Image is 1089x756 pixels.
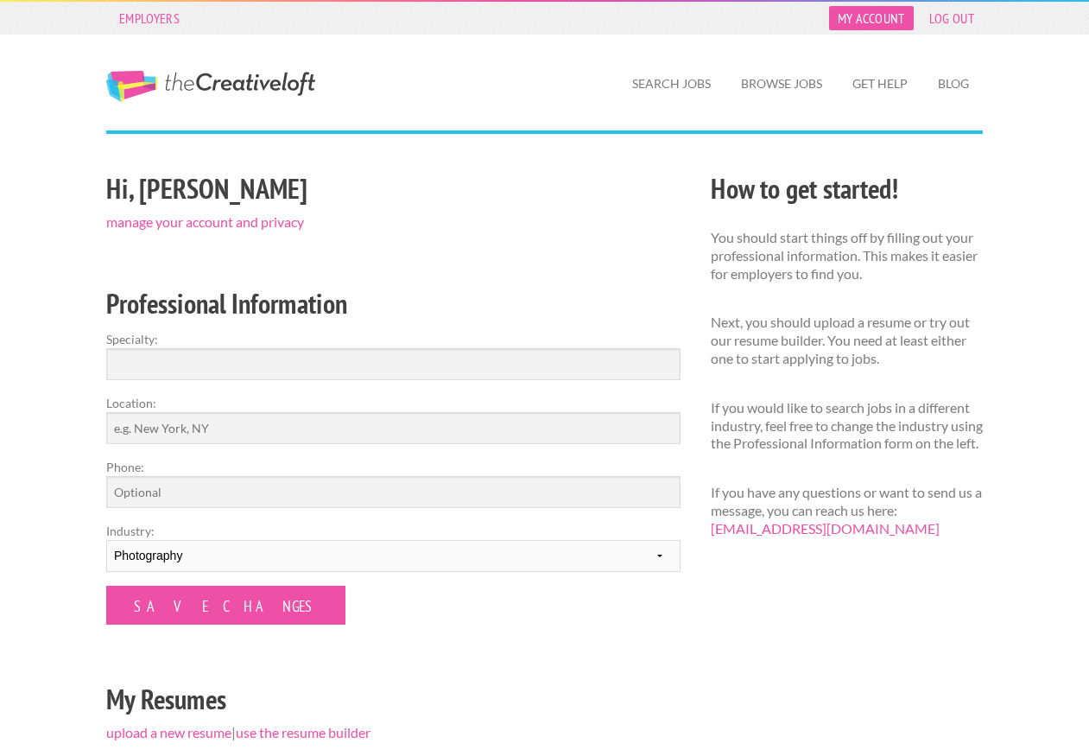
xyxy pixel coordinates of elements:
h2: How to get started! [711,169,983,208]
p: If you would like to search jobs in a different industry, feel free to change the industry using ... [711,399,983,453]
input: Optional [106,476,681,508]
label: Specialty: [106,330,681,348]
a: manage your account and privacy [106,213,304,230]
a: Search Jobs [618,64,725,104]
h2: Professional Information [106,284,681,323]
a: Browse Jobs [727,64,836,104]
a: Log Out [921,6,983,30]
input: e.g. New York, NY [106,412,681,444]
label: Industry: [106,522,681,540]
p: You should start things off by filling out your professional information. This makes it easier fo... [711,229,983,283]
p: If you have any questions or want to send us a message, you can reach us here: [711,484,983,537]
label: Location: [106,394,681,412]
a: [EMAIL_ADDRESS][DOMAIN_NAME] [711,520,940,537]
h2: Hi, [PERSON_NAME] [106,169,681,208]
a: Blog [924,64,983,104]
a: The Creative Loft [106,71,315,102]
p: Next, you should upload a resume or try out our resume builder. You need at least either one to s... [711,314,983,367]
input: Save Changes [106,586,345,625]
h2: My Resumes [106,680,681,719]
a: Get Help [839,64,921,104]
label: Phone: [106,458,681,476]
a: My Account [829,6,914,30]
a: upload a new resume [106,724,231,740]
a: use the resume builder [236,724,370,740]
a: Employers [111,6,188,30]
